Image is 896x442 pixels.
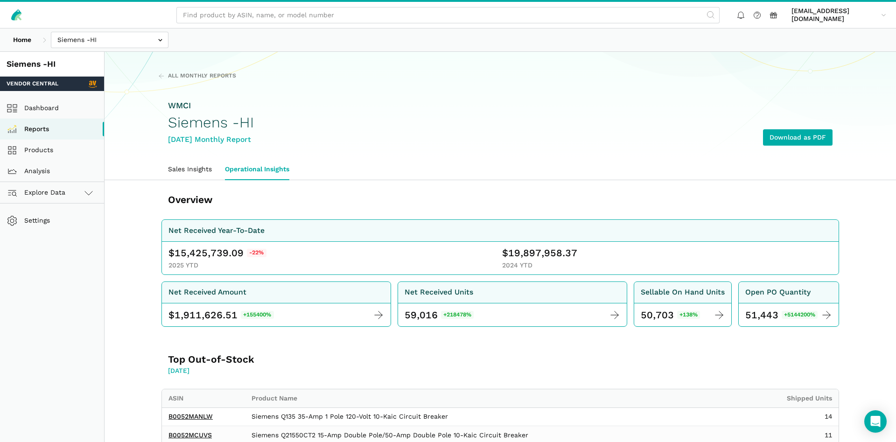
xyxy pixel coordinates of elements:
a: Download as PDF [763,129,833,146]
span: +218478% [441,311,474,319]
div: 2024 YTD [502,261,833,270]
div: 50,703 [641,309,674,322]
h1: Siemens -HI [168,114,254,131]
div: Net Received Year-To-Date [168,225,265,237]
span: +138% [677,311,700,319]
span: All Monthly Reports [168,72,236,80]
span: $ [168,309,175,322]
span: 15,425,739.09 [175,246,244,260]
th: Shipped Units [755,389,839,407]
td: Siemens Q135 35-Amp 1 Pole 120-Volt 10-Kaic Circuit Breaker [245,407,755,426]
span: 1,911,626.51 [175,309,238,322]
div: Net Received Amount [168,287,246,298]
div: Open Intercom Messenger [864,410,887,433]
span: $ [502,246,508,260]
div: Open PO Quantity [745,287,811,298]
div: WMCI [168,100,254,112]
span: Vendor Central [7,80,58,88]
a: Sales Insights [161,159,218,180]
td: 14 [755,407,839,426]
span: +5144200% [782,311,818,319]
div: [DATE] Monthly Report [168,134,254,146]
h3: Top Out-of-Stock [168,353,441,366]
a: Open PO Quantity 51,443 +5144200% [738,281,840,327]
a: [EMAIL_ADDRESS][DOMAIN_NAME] [788,5,889,25]
a: Net Received Units 59,016 +218478% [398,281,627,327]
a: Sellable On Hand Units 50,703 +138% [634,281,732,327]
input: Find product by ASIN, name, or model number [176,7,720,23]
span: $ [168,246,175,260]
div: 2025 YTD [168,261,499,270]
div: 59,016 [405,309,438,322]
a: Home [7,32,38,48]
span: Explore Data [10,187,65,198]
a: B0052MANLW [168,413,213,420]
span: [EMAIL_ADDRESS][DOMAIN_NAME] [791,7,878,23]
span: 19,897,958.37 [508,246,577,260]
th: ASIN [162,389,245,407]
a: B0052MCUVS [168,431,212,439]
div: Net Received Units [405,287,473,298]
h3: Overview [168,193,441,206]
a: All Monthly Reports [158,72,236,80]
input: Siemens -HI [51,32,168,48]
div: Sellable On Hand Units [641,287,725,298]
div: Siemens -HI [7,58,98,70]
th: Product Name [245,389,755,407]
span: +155400% [241,311,274,319]
p: [DATE] [168,366,441,376]
a: Net Received Amount $ 1,911,626.51 +155400% [161,281,391,327]
span: -22% [247,249,266,257]
a: Operational Insights [218,159,296,180]
div: 51,443 [745,309,778,322]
